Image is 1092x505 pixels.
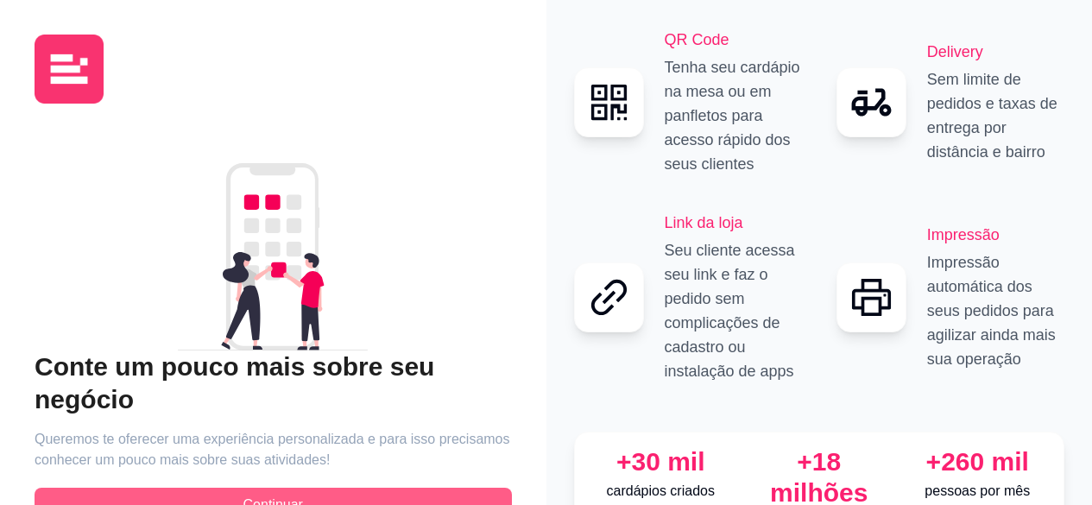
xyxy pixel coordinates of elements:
p: pessoas por mês [906,481,1051,502]
p: Seu cliente acessa seu link e faz o pedido sem complicações de cadastro ou instalação de apps [665,238,802,383]
img: logo [35,35,104,104]
p: Sem limite de pedidos e taxas de entrega por distância e bairro [927,67,1064,164]
p: Impressão automática dos seus pedidos para agilizar ainda mais sua operação [927,250,1064,371]
p: cardápios criados [589,481,734,502]
p: Tenha seu cardápio na mesa ou em panfletos para acesso rápido dos seus clientes [665,55,802,176]
div: +260 mil [906,446,1051,477]
h2: Delivery [927,40,1064,64]
div: +30 mil [589,446,734,477]
h2: QR Code [665,28,802,52]
article: Queremos te oferecer uma experiência personalizada e para isso precisamos conhecer um pouco mais ... [35,429,512,470]
h2: Conte um pouco mais sobre seu negócio [35,350,512,416]
h2: Impressão [927,223,1064,247]
h2: Link da loja [665,211,802,235]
